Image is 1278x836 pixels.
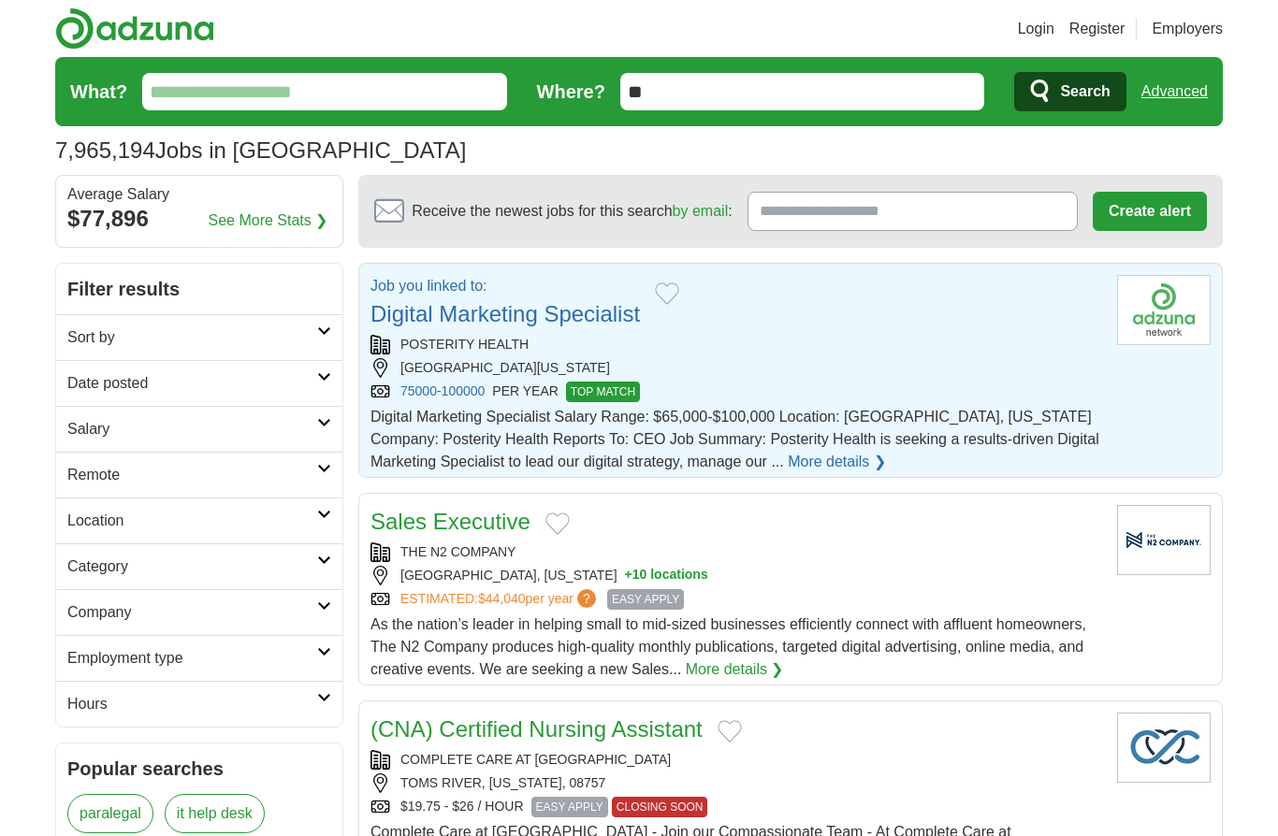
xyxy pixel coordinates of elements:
[56,406,342,452] a: Salary
[67,202,331,236] div: $77,896
[686,658,784,681] a: More details ❯
[370,301,640,326] a: Digital Marketing Specialist
[67,418,317,440] h2: Salary
[673,203,729,219] a: by email
[370,616,1086,677] span: As the nation’s leader in helping small to mid-sized businesses efficiently connect with affluent...
[370,275,640,297] p: Job you linked to:
[67,601,317,624] h2: Company
[56,635,342,681] a: Employment type
[67,510,317,532] h2: Location
[370,335,1102,354] div: POSTERITY HEALTH
[370,382,1102,402] div: PER YEAR
[56,314,342,360] a: Sort by
[56,264,342,314] h2: Filter results
[718,720,742,742] button: Add to favorite jobs
[412,200,732,223] span: Receive the newest jobs for this search :
[1093,192,1207,231] button: Create alert
[67,693,317,715] h2: Hours
[67,555,317,578] h2: Category
[625,566,632,585] span: +
[370,358,1102,378] div: [GEOGRAPHIC_DATA][US_STATE]
[56,497,342,543] a: Location
[370,716,703,742] a: (CNA) Certified Nursing Assistant
[577,589,596,608] span: ?
[545,512,570,535] button: Add to favorite jobs
[67,187,331,202] div: Average Salary
[56,543,342,589] a: Category
[566,382,640,402] span: TOP MATCH
[55,134,155,167] span: 7,965,194
[370,750,1102,770] div: COMPLETE CARE AT [GEOGRAPHIC_DATA]
[1069,18,1126,40] a: Register
[537,78,605,106] label: Where?
[67,372,317,395] h2: Date posted
[370,797,1102,817] div: $19.75 - $26 / HOUR
[1018,18,1054,40] a: Login
[625,566,708,585] button: +10 locations
[55,7,214,50] img: Adzuna logo
[478,591,526,606] span: $44,040
[370,566,1102,585] div: [GEOGRAPHIC_DATA], [US_STATE]
[56,452,342,497] a: Remote
[56,360,342,406] a: Date posted
[370,409,1099,469] span: Digital Marketing Specialist Salary Range: $65,000-$100,000 Location: [GEOGRAPHIC_DATA], [US_STAT...
[1141,73,1208,110] a: Advanced
[56,681,342,727] a: Hours
[607,589,684,610] span: EASY APPLY
[67,755,331,783] h2: Popular searches
[788,451,886,473] a: More details ❯
[400,589,600,610] a: ESTIMATED:$44,040per year?
[55,137,466,163] h1: Jobs in [GEOGRAPHIC_DATA]
[67,464,317,486] h2: Remote
[1117,275,1211,345] img: Company logo
[531,797,608,817] span: EASY APPLY
[67,326,317,349] h2: Sort by
[67,794,153,833] a: paralegal
[70,78,127,106] label: What?
[1014,72,1126,111] button: Search
[612,797,708,817] span: CLOSING SOON
[67,647,317,670] h2: Employment type
[1152,18,1223,40] a: Employers
[370,542,1102,562] div: THE N2 COMPANY
[1117,713,1211,783] img: Company logo
[655,282,679,305] button: Add to favorite jobs
[370,509,530,534] a: Sales Executive
[1060,73,1110,110] span: Search
[56,589,342,635] a: Company
[209,209,328,232] a: See More Stats ❯
[400,382,485,402] a: 75000-100000
[165,794,265,833] a: it help desk
[370,773,1102,793] div: TOMS RIVER, [US_STATE], 08757
[1117,505,1211,575] img: Company logo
